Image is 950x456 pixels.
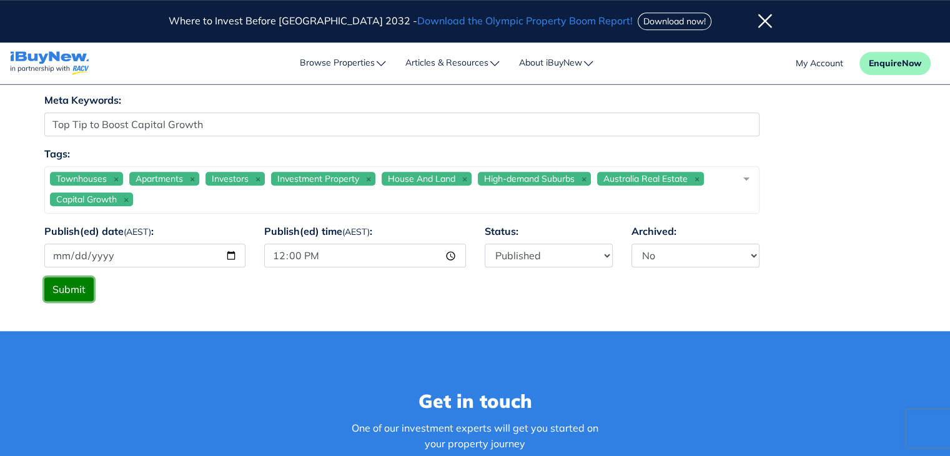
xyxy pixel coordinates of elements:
[417,14,633,27] span: Download the Olympic Property Boom Report!
[44,112,760,136] input: 255 characters maximum
[44,147,70,160] strong: Tags:
[796,57,843,70] a: account
[272,387,678,415] h3: Get in touch
[136,173,183,184] span: Apartments
[603,173,688,184] span: Australia Real Estate
[335,420,616,452] p: One of our investment experts will get you started on your property journey
[44,277,94,301] button: Submit
[264,225,372,237] strong: Publish(ed) time :
[388,173,455,184] span: House And Land
[902,57,921,69] span: Now
[342,226,370,237] small: (AEST)
[631,225,676,237] strong: Archived:
[638,12,711,30] button: Download now!
[859,52,931,75] button: EnquireNow
[484,173,575,184] span: High-demand Suburbs
[10,48,89,79] a: navigations
[124,226,151,237] small: (AEST)
[44,225,154,237] strong: Publish(ed) date :
[277,173,359,184] span: Investment Property
[485,225,518,237] strong: Status:
[44,94,121,106] strong: Meta Keywords:
[212,173,249,184] span: Investors
[56,173,107,184] span: Townhouses
[56,194,117,205] span: Capital Growth
[169,14,635,27] span: Where to Invest Before [GEOGRAPHIC_DATA] 2032 -
[10,51,89,76] img: logo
